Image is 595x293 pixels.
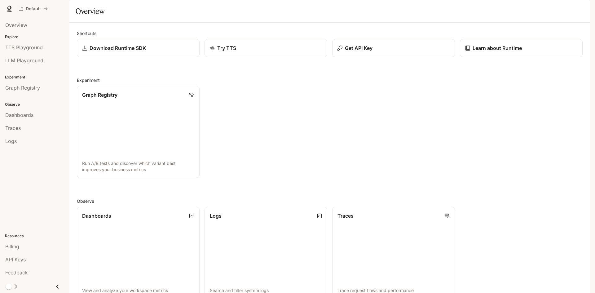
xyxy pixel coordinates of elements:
h1: Overview [76,5,104,17]
p: Download Runtime SDK [90,44,146,52]
p: Learn about Runtime [473,44,522,52]
h2: Observe [77,198,583,204]
a: Try TTS [205,39,327,57]
p: Default [26,6,41,11]
p: Graph Registry [82,91,117,99]
p: Get API Key [345,44,372,52]
h2: Shortcuts [77,30,583,37]
button: All workspaces [16,2,51,15]
a: Learn about Runtime [460,39,583,57]
a: Download Runtime SDK [77,39,200,57]
a: Graph RegistryRun A/B tests and discover which variant best improves your business metrics [77,86,200,178]
button: Get API Key [332,39,455,57]
p: Dashboards [82,212,111,220]
h2: Experiment [77,77,583,83]
p: Try TTS [217,44,236,52]
p: Run A/B tests and discover which variant best improves your business metrics [82,160,194,173]
p: Logs [210,212,222,220]
p: Traces [337,212,354,220]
